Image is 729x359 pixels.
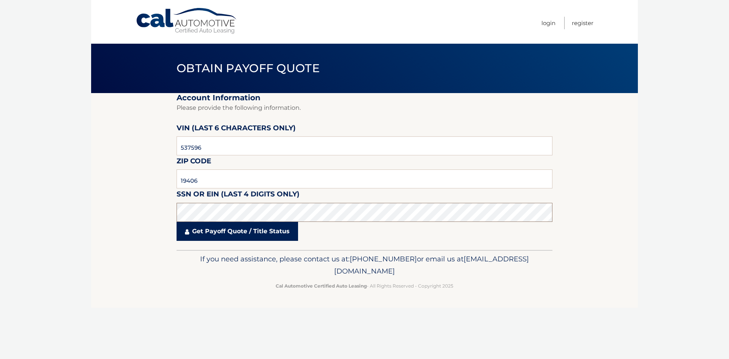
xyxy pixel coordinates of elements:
a: Login [541,17,555,29]
label: SSN or EIN (last 4 digits only) [177,188,300,202]
strong: Cal Automotive Certified Auto Leasing [276,283,367,289]
span: Obtain Payoff Quote [177,61,320,75]
p: - All Rights Reserved - Copyright 2025 [181,282,548,290]
a: Get Payoff Quote / Title Status [177,222,298,241]
label: VIN (last 6 characters only) [177,122,296,136]
p: Please provide the following information. [177,103,552,113]
a: Register [572,17,593,29]
h2: Account Information [177,93,552,103]
span: [PHONE_NUMBER] [350,255,417,263]
a: Cal Automotive [136,8,238,35]
label: Zip Code [177,155,211,169]
p: If you need assistance, please contact us at: or email us at [181,253,548,277]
